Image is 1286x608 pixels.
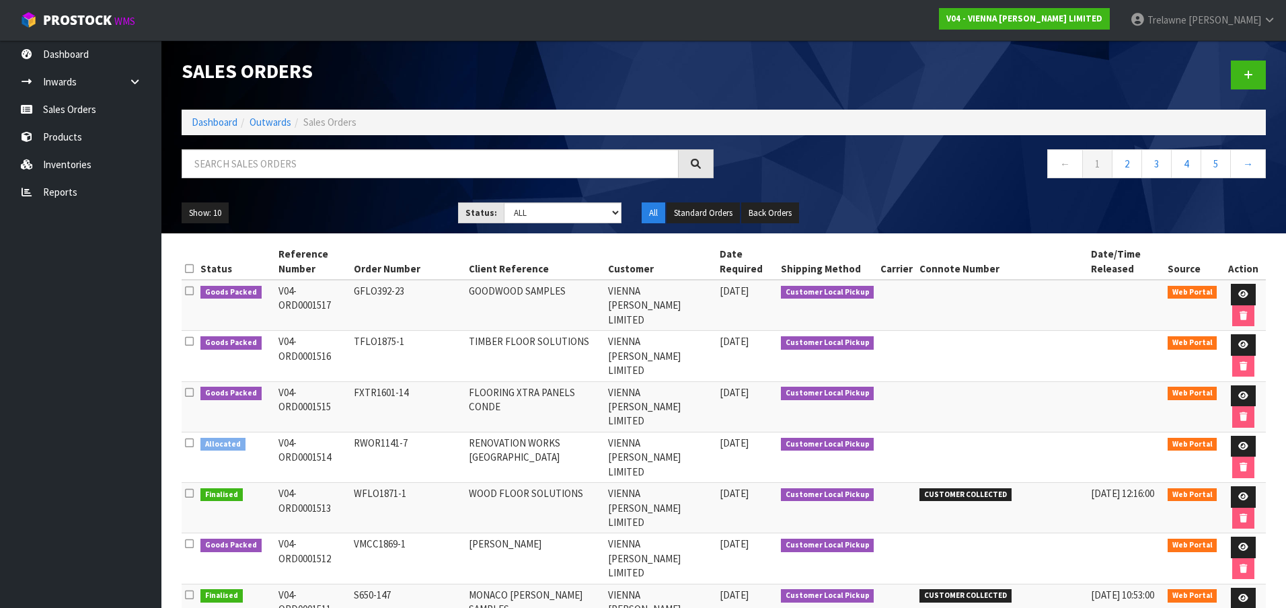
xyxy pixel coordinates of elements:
[1112,149,1142,178] a: 2
[465,331,605,381] td: TIMBER FLOOR SOLUTIONS
[192,116,237,128] a: Dashboard
[720,386,749,399] span: [DATE]
[1168,336,1217,350] span: Web Portal
[200,336,262,350] span: Goods Packed
[946,13,1102,24] strong: V04 - VIENNA [PERSON_NAME] LIMITED
[781,286,874,299] span: Customer Local Pickup
[1091,588,1154,601] span: [DATE] 10:53:00
[720,487,749,500] span: [DATE]
[734,149,1266,182] nav: Page navigation
[200,286,262,299] span: Goods Packed
[465,381,605,432] td: FLOORING XTRA PANELS CONDE
[182,202,229,224] button: Show: 10
[667,202,740,224] button: Standard Orders
[720,537,749,550] span: [DATE]
[1047,149,1083,178] a: ←
[919,589,1012,603] span: CUSTOMER COLLECTED
[465,432,605,482] td: RENOVATION WORKS [GEOGRAPHIC_DATA]
[1220,243,1266,280] th: Action
[605,331,716,381] td: VIENNA [PERSON_NAME] LIMITED
[720,335,749,348] span: [DATE]
[1091,487,1154,500] span: [DATE] 12:16:00
[350,432,465,482] td: RWOR1141-7
[720,436,749,449] span: [DATE]
[1164,243,1221,280] th: Source
[350,243,465,280] th: Order Number
[303,116,356,128] span: Sales Orders
[716,243,778,280] th: Date Required
[1088,243,1164,280] th: Date/Time Released
[1230,149,1266,178] a: →
[275,331,350,381] td: V04-ORD0001516
[919,488,1012,502] span: CUSTOMER COLLECTED
[720,284,749,297] span: [DATE]
[350,533,465,584] td: VMCC1869-1
[465,280,605,331] td: GOODWOOD SAMPLES
[781,336,874,350] span: Customer Local Pickup
[350,483,465,533] td: WFLO1871-1
[605,243,716,280] th: Customer
[1168,438,1217,451] span: Web Portal
[250,116,291,128] a: Outwards
[1188,13,1261,26] span: [PERSON_NAME]
[605,381,716,432] td: VIENNA [PERSON_NAME] LIMITED
[465,207,497,219] strong: Status:
[20,11,37,28] img: cube-alt.png
[275,381,350,432] td: V04-ORD0001515
[1147,13,1186,26] span: Trelawne
[350,331,465,381] td: TFLO1875-1
[605,483,716,533] td: VIENNA [PERSON_NAME] LIMITED
[465,533,605,584] td: [PERSON_NAME]
[200,539,262,552] span: Goods Packed
[114,15,135,28] small: WMS
[200,438,245,451] span: Allocated
[781,539,874,552] span: Customer Local Pickup
[350,280,465,331] td: GFLO392-23
[200,589,243,603] span: Finalised
[605,533,716,584] td: VIENNA [PERSON_NAME] LIMITED
[781,387,874,400] span: Customer Local Pickup
[465,243,605,280] th: Client Reference
[1082,149,1112,178] a: 1
[781,488,874,502] span: Customer Local Pickup
[1141,149,1172,178] a: 3
[275,533,350,584] td: V04-ORD0001512
[197,243,275,280] th: Status
[1168,589,1217,603] span: Web Portal
[781,438,874,451] span: Customer Local Pickup
[605,280,716,331] td: VIENNA [PERSON_NAME] LIMITED
[605,432,716,482] td: VIENNA [PERSON_NAME] LIMITED
[200,387,262,400] span: Goods Packed
[43,11,112,29] span: ProStock
[642,202,665,224] button: All
[200,488,243,502] span: Finalised
[275,243,350,280] th: Reference Number
[778,243,878,280] th: Shipping Method
[1168,539,1217,552] span: Web Portal
[1168,488,1217,502] span: Web Portal
[781,589,874,603] span: Customer Local Pickup
[275,483,350,533] td: V04-ORD0001513
[741,202,799,224] button: Back Orders
[916,243,1088,280] th: Connote Number
[1168,286,1217,299] span: Web Portal
[182,61,714,83] h1: Sales Orders
[275,280,350,331] td: V04-ORD0001517
[465,483,605,533] td: WOOD FLOOR SOLUTIONS
[350,381,465,432] td: FXTR1601-14
[877,243,916,280] th: Carrier
[275,432,350,482] td: V04-ORD0001514
[1171,149,1201,178] a: 4
[1201,149,1231,178] a: 5
[182,149,679,178] input: Search sales orders
[1168,387,1217,400] span: Web Portal
[720,588,749,601] span: [DATE]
